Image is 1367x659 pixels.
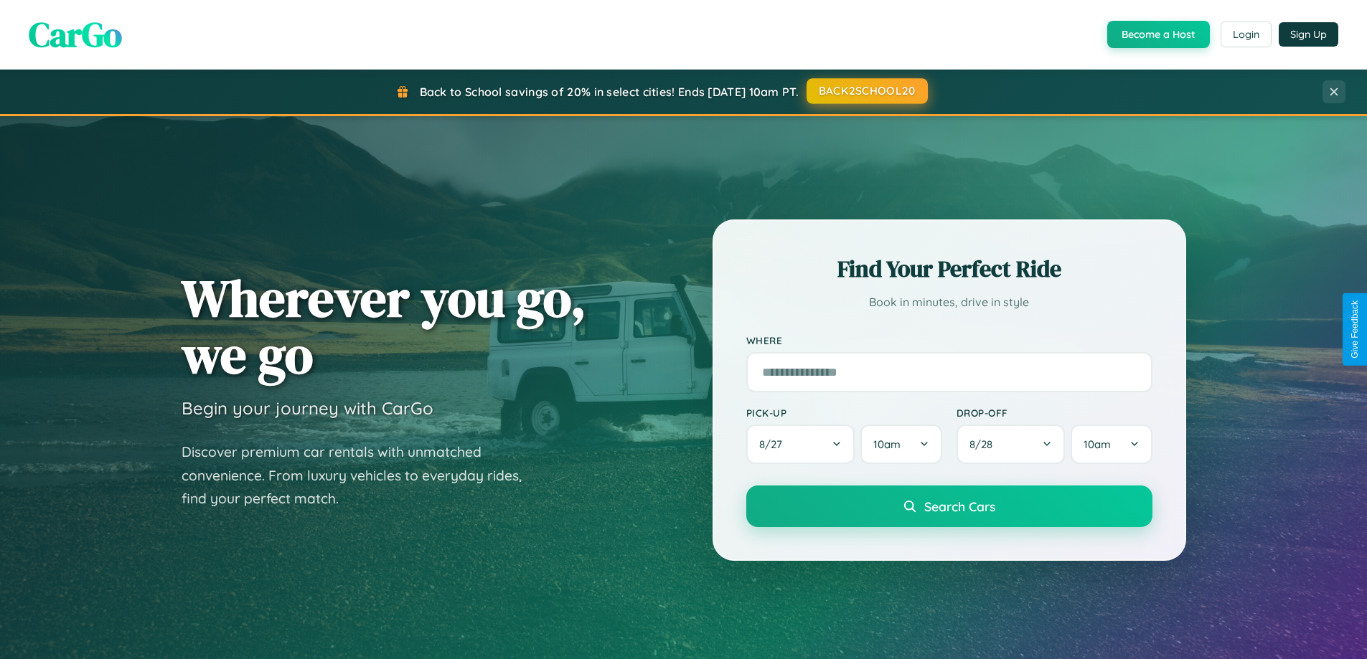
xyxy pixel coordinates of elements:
button: Become a Host [1107,21,1210,48]
button: 8/28 [957,425,1066,464]
label: Pick-up [746,407,942,419]
span: Back to School savings of 20% in select cities! Ends [DATE] 10am PT. [420,85,799,99]
span: 10am [1084,437,1111,451]
span: CarGo [29,11,122,58]
button: 8/27 [746,425,855,464]
span: Search Cars [924,498,995,514]
button: Sign Up [1279,22,1338,47]
div: Give Feedback [1350,300,1360,359]
label: Drop-off [957,407,1152,419]
label: Where [746,334,1152,346]
button: BACK2SCHOOL20 [807,78,928,104]
button: Login [1221,22,1272,47]
h3: Begin your journey with CarGo [182,397,433,419]
button: 10am [1071,425,1152,464]
span: 10am [873,437,901,451]
span: 8 / 27 [759,437,789,451]
button: 10am [860,425,941,464]
h1: Wherever you go, we go [182,270,586,383]
span: 8 / 28 [969,437,1000,451]
p: Discover premium car rentals with unmatched convenience. From luxury vehicles to everyday rides, ... [182,440,540,511]
button: Search Cars [746,485,1152,527]
h2: Find Your Perfect Ride [746,253,1152,285]
p: Book in minutes, drive in style [746,292,1152,313]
